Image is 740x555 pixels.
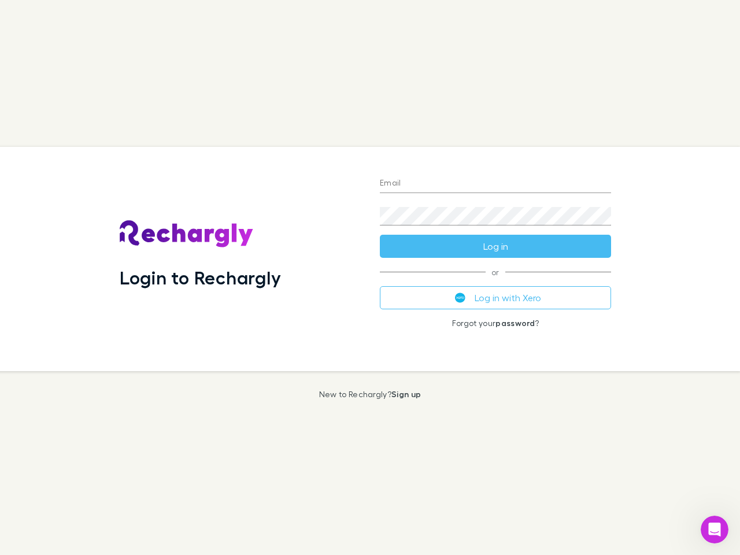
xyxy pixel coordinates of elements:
button: Log in with Xero [380,286,611,309]
p: New to Rechargly? [319,390,421,399]
h1: Login to Rechargly [120,267,281,288]
button: Log in [380,235,611,258]
a: Sign up [391,389,421,399]
p: Forgot your ? [380,319,611,328]
img: Rechargly's Logo [120,220,254,248]
a: password [495,318,535,328]
img: Xero's logo [455,293,465,303]
iframe: Intercom live chat [701,516,728,543]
